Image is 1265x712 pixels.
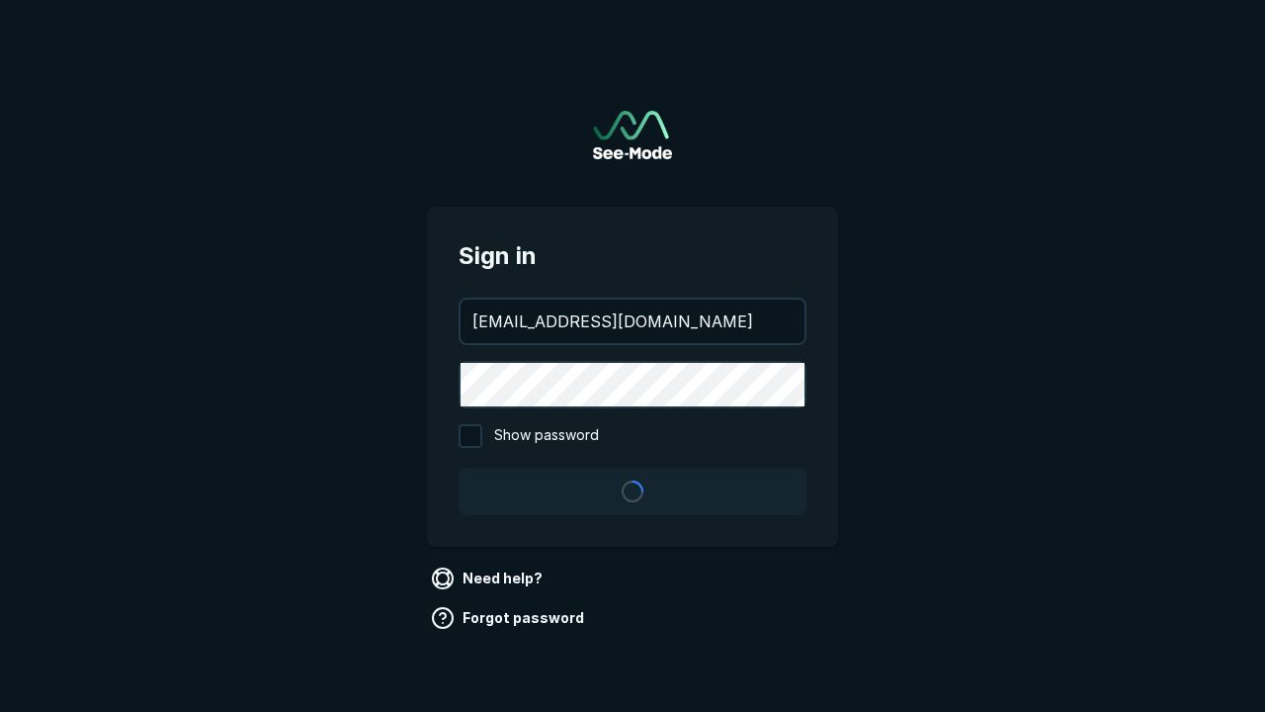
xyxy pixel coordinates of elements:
a: Go to sign in [593,111,672,159]
img: See-Mode Logo [593,111,672,159]
span: Show password [494,424,599,448]
a: Forgot password [427,602,592,634]
span: Sign in [459,238,806,274]
input: your@email.com [461,300,804,343]
a: Need help? [427,563,550,594]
